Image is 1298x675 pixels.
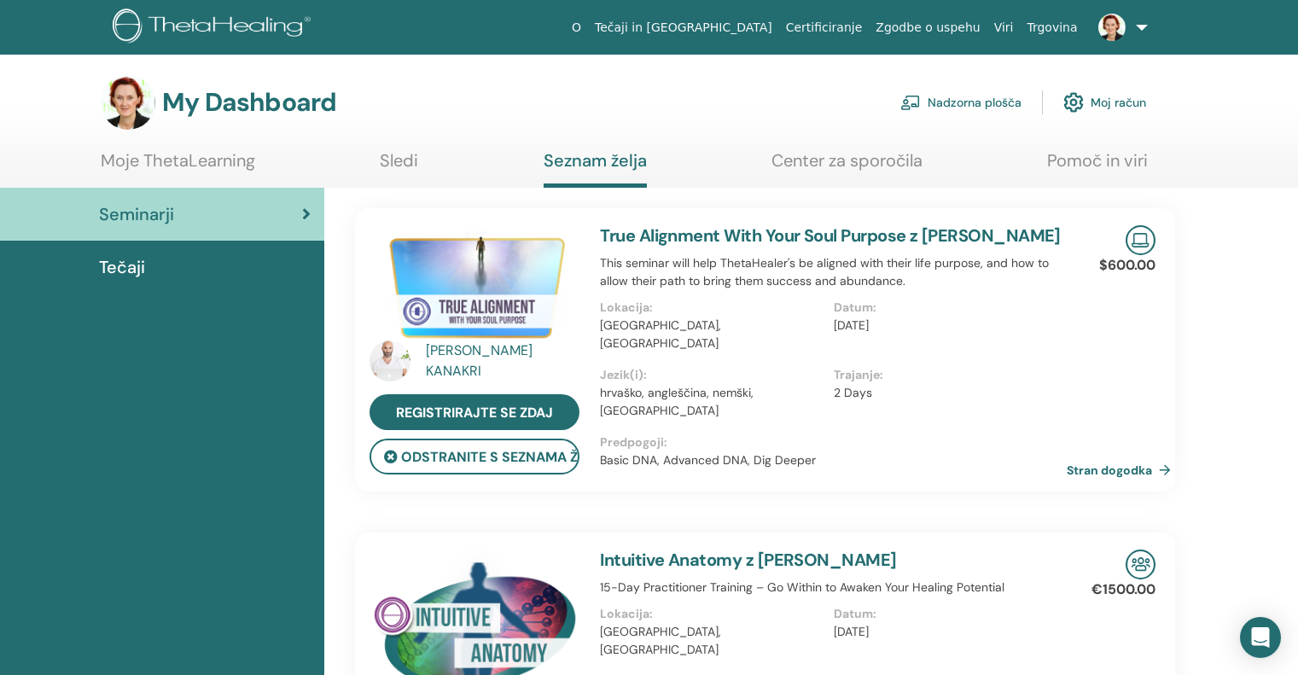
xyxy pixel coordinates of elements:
img: default.jpg [1098,14,1126,41]
a: Zgodbe o uspehu [869,12,987,44]
a: Stran dogodka [1067,457,1178,483]
p: [DATE] [834,317,1056,335]
a: Center za sporočila [771,150,923,183]
a: Intuitive Anatomy z [PERSON_NAME] [600,549,896,571]
img: logo.png [113,9,317,47]
a: Tečaji in [GEOGRAPHIC_DATA] [588,12,779,44]
a: Moje ThetaLearning [101,150,255,183]
p: Jezik(i) : [600,366,823,384]
a: Seznam želja [544,150,647,188]
a: True Alignment With Your Soul Purpose z [PERSON_NAME] [600,224,1061,247]
p: $600.00 [1099,255,1155,276]
img: chalkboard-teacher.svg [900,95,921,110]
img: True Alignment With Your Soul Purpose [370,225,579,346]
p: [DATE] [834,623,1056,641]
p: [GEOGRAPHIC_DATA], [GEOGRAPHIC_DATA] [600,317,823,352]
p: [GEOGRAPHIC_DATA], [GEOGRAPHIC_DATA] [600,623,823,659]
a: Pomoč in viri [1047,150,1148,183]
span: registrirajte se zdaj [396,404,553,422]
h3: My Dashboard [162,87,336,118]
p: Datum : [834,299,1056,317]
p: Lokacija : [600,299,823,317]
p: This seminar will help ThetaHealer's be aligned with their life purpose, and how to allow their p... [600,254,1067,290]
a: Certificiranje [779,12,870,44]
img: In-Person Seminar [1126,550,1155,579]
img: default.jpg [370,340,410,381]
p: Basic DNA, Advanced DNA, Dig Deeper [600,451,1067,469]
a: [PERSON_NAME] KANAKRI [426,340,584,381]
img: default.jpg [101,75,155,130]
p: 15-Day Practitioner Training – Go Within to Awaken Your Healing Potential [600,579,1067,596]
a: Nadzorna plošča [900,84,1022,121]
p: 2 Days [834,384,1056,402]
a: O [565,12,588,44]
img: cog.svg [1063,88,1084,117]
a: registrirajte se zdaj [370,394,579,430]
p: Trajanje : [834,366,1056,384]
span: Seminarji [99,201,174,227]
div: Open Intercom Messenger [1240,617,1281,658]
p: Datum : [834,605,1056,623]
p: Predpogoji : [600,434,1067,451]
p: €1500.00 [1091,579,1155,600]
p: Lokacija : [600,605,823,623]
img: Live Online Seminar [1126,225,1155,255]
a: Viri [987,12,1021,44]
p: hrvaško, angleščina, nemški, [GEOGRAPHIC_DATA] [600,384,823,420]
button: Odstranite s seznama želja [370,439,579,474]
a: Moj račun [1063,84,1146,121]
a: Sledi [380,150,418,183]
span: Tečaji [99,254,145,280]
a: Trgovina [1020,12,1084,44]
